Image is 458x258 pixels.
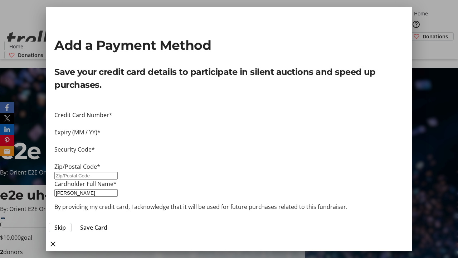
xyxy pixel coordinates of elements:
p: Save your credit card details to participate in silent auctions and speed up purchases. [54,66,404,91]
label: Expiry (MM / YY)* [54,128,101,136]
button: Skip [49,223,72,232]
label: Cardholder Full Name* [54,180,117,188]
iframe: Secure CVC input frame [54,154,404,162]
label: Security Code* [54,145,95,153]
p: By providing my credit card, I acknowledge that it will be used for future purchases related to t... [54,202,404,211]
button: Save Card [74,223,113,232]
h2: Add a Payment Method [54,35,404,55]
label: Credit Card Number* [54,111,112,119]
input: Card Holder Name [54,189,118,197]
span: Save Card [80,223,107,232]
span: Skip [54,223,66,232]
input: Zip/Postal Code [54,172,118,180]
button: close [46,237,60,251]
iframe: Secure card number input frame [54,119,404,128]
iframe: Secure expiration date input frame [54,137,404,145]
label: Zip/Postal Code* [54,163,100,171]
